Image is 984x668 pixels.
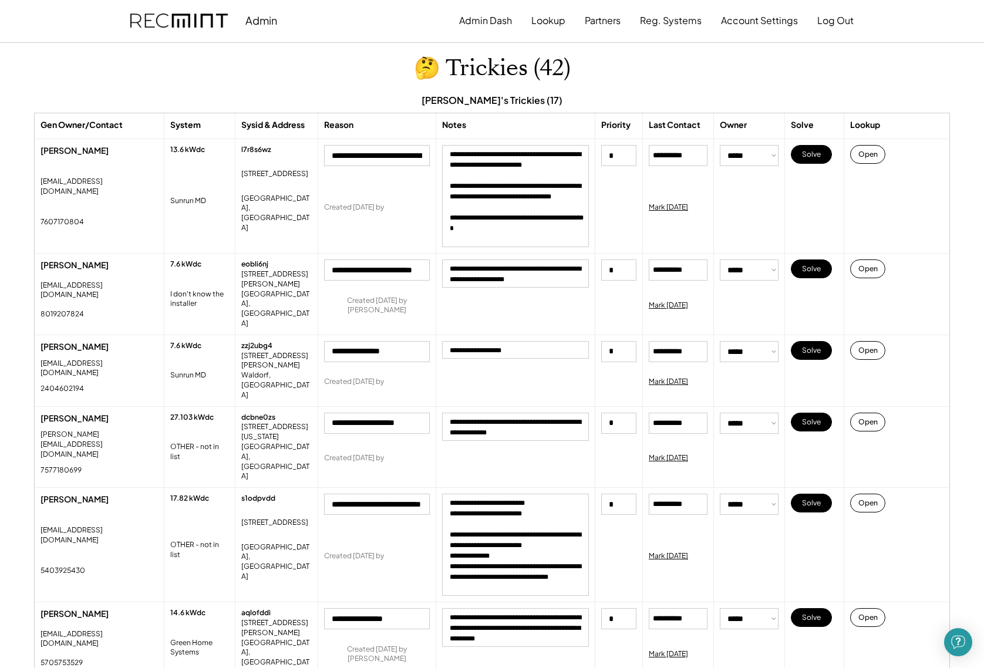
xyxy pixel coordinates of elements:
button: Open [850,341,885,360]
div: zzj2ubg4 [241,341,272,351]
div: l7r8s6wz [241,145,271,155]
div: 7607170804 [41,217,84,227]
div: [STREET_ADDRESS][PERSON_NAME] [241,618,312,638]
div: [EMAIL_ADDRESS][DOMAIN_NAME] [41,359,158,379]
button: Lookup [531,9,565,32]
div: I don't know the installer [170,289,229,309]
div: OTHER - not in list [170,540,229,560]
div: [STREET_ADDRESS] [241,422,308,432]
div: Gen Owner/Contact [41,119,123,131]
div: Lookup [850,119,880,131]
div: [STREET_ADDRESS][PERSON_NAME] [241,351,312,371]
div: [US_STATE][GEOGRAPHIC_DATA], [GEOGRAPHIC_DATA] [241,432,312,481]
div: 14.6 kWdc [170,608,205,618]
button: Open [850,259,885,278]
button: Solve [791,259,832,278]
div: Sysid & Address [241,119,305,131]
div: 7.6 kWdc [170,259,201,269]
div: [PERSON_NAME] [41,341,158,353]
button: Solve [791,608,832,627]
div: [GEOGRAPHIC_DATA], [GEOGRAPHIC_DATA] [241,289,312,329]
div: eobli6nj [241,259,268,269]
div: Created [DATE] by [324,377,384,387]
div: Mark [DATE] [649,203,688,212]
div: 5705753529 [41,658,83,668]
button: Open [850,413,885,431]
div: 13.6 kWdc [170,145,205,155]
div: Solve [791,119,814,131]
div: OTHER - not in list [170,442,229,462]
button: Solve [791,494,832,512]
div: [STREET_ADDRESS] [241,518,308,528]
div: [EMAIL_ADDRESS][DOMAIN_NAME] [41,525,158,545]
button: Solve [791,145,832,164]
div: 2404602194 [41,384,84,394]
div: Last Contact [649,119,700,131]
button: Open [850,494,885,512]
div: aqlofddi [241,608,271,618]
div: Notes [442,119,466,131]
div: Waldorf, [GEOGRAPHIC_DATA] [241,370,312,400]
button: Partners [585,9,621,32]
div: [STREET_ADDRESS][PERSON_NAME] [241,269,312,289]
button: Open [850,145,885,164]
div: System [170,119,201,131]
button: Reg. Systems [640,9,702,32]
div: 5403925430 [41,566,85,576]
h1: 🤔 Trickies (42) [414,55,571,82]
div: Admin [245,14,277,27]
div: Reason [324,119,353,131]
button: Solve [791,413,832,431]
div: [PERSON_NAME]'s Trickies (17) [422,94,562,107]
div: [PERSON_NAME][EMAIL_ADDRESS][DOMAIN_NAME] [41,430,158,459]
div: [STREET_ADDRESS] [241,169,308,179]
div: Mark [DATE] [649,453,688,463]
div: [EMAIL_ADDRESS][DOMAIN_NAME] [41,281,158,301]
div: Green Home Systems [170,638,229,658]
img: recmint-logotype%403x.png [130,14,228,28]
div: Mark [DATE] [649,649,688,659]
div: 7577180699 [41,465,82,475]
div: [GEOGRAPHIC_DATA], [GEOGRAPHIC_DATA] [241,194,312,233]
div: [PERSON_NAME] [41,494,158,505]
div: Created [DATE] by [324,453,384,463]
div: Created [DATE] by [PERSON_NAME] [324,645,430,664]
div: [PERSON_NAME] [41,413,158,424]
button: Account Settings [721,9,798,32]
div: [EMAIL_ADDRESS][DOMAIN_NAME] [41,629,158,649]
div: Created [DATE] by [324,203,384,212]
div: Created [DATE] by [PERSON_NAME] [324,296,430,316]
button: Admin Dash [459,9,512,32]
div: Sunrun MD [170,370,206,380]
div: s1odpvdd [241,494,275,504]
button: Log Out [817,9,854,32]
div: [PERSON_NAME] [41,145,158,157]
div: Created [DATE] by [324,551,384,561]
div: 7.6 kWdc [170,341,201,351]
div: [EMAIL_ADDRESS][DOMAIN_NAME] [41,177,158,197]
button: Open [850,608,885,627]
div: Sunrun MD [170,196,206,206]
div: Mark [DATE] [649,551,688,561]
div: dcbne0zs [241,413,275,423]
div: 8019207824 [41,309,84,319]
div: Owner [720,119,747,131]
div: 17.82 kWdc [170,494,209,504]
div: [PERSON_NAME] [41,259,158,271]
div: Priority [601,119,631,131]
div: Mark [DATE] [649,301,688,311]
div: Mark [DATE] [649,377,688,387]
div: 27.103 kWdc [170,413,214,423]
div: Open Intercom Messenger [944,628,972,656]
div: [PERSON_NAME] [41,608,158,620]
div: [GEOGRAPHIC_DATA], [GEOGRAPHIC_DATA] [241,542,312,582]
button: Solve [791,341,832,360]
